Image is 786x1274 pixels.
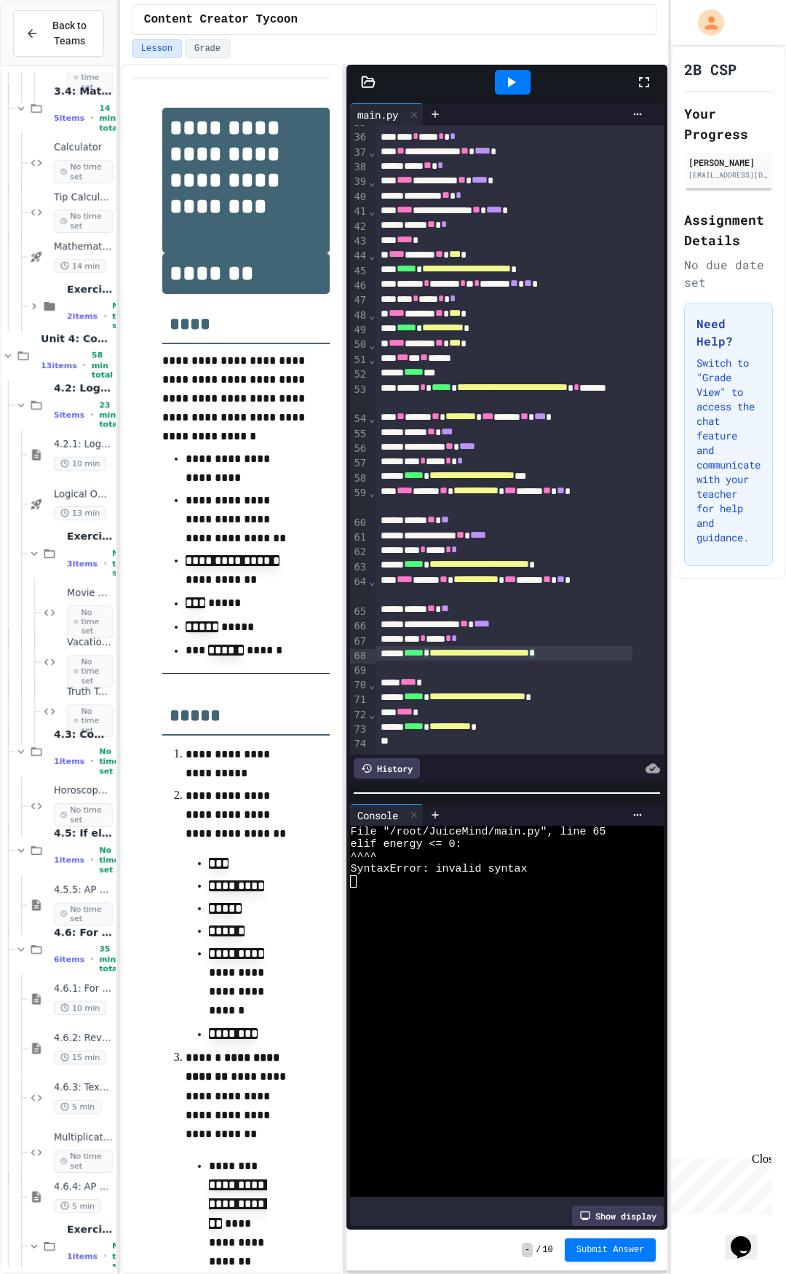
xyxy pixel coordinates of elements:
[350,575,368,605] div: 64
[103,310,106,322] span: •
[350,678,368,693] div: 70
[54,803,113,827] span: No time set
[684,210,773,250] h2: Assignment Details
[350,323,368,338] div: 49
[99,845,119,875] span: No time set
[350,545,368,560] div: 62
[350,190,368,204] div: 40
[350,826,606,838] span: File "/root/JuiceMind/main.py", line 65
[6,6,100,92] div: Chat with us now!Close
[99,103,120,132] span: 14 min total
[90,112,93,124] span: •
[54,160,113,183] span: No time set
[350,851,376,863] span: ^^^^
[132,39,182,58] button: Lesson
[350,649,368,664] div: 68
[90,953,93,965] span: •
[350,353,368,367] div: 51
[350,442,368,456] div: 56
[54,902,113,925] span: No time set
[350,130,368,145] div: 36
[99,747,119,776] span: No time set
[684,256,773,291] div: No due date set
[99,944,120,974] span: 35 min total
[54,1100,101,1114] span: 5 min
[684,59,737,79] h1: 2B CSP
[350,737,368,752] div: 74
[90,854,93,866] span: •
[54,785,113,797] span: Horoscope Reader
[92,351,113,380] span: 58 min total
[67,587,113,600] span: Movie Night Decision
[350,634,368,649] div: 67
[350,383,368,413] div: 53
[368,487,376,498] span: Fold line
[67,1222,113,1235] span: Exercises - For Loops
[350,838,461,851] span: elif energy <= 0:
[696,315,761,350] h3: Need Help?
[67,61,113,95] span: No time set
[522,1243,533,1257] span: -
[67,559,98,568] span: 3 items
[350,427,368,442] div: 55
[572,1206,664,1226] div: Show display
[90,755,93,767] span: •
[350,471,368,486] div: 58
[350,708,368,722] div: 72
[54,142,113,154] span: Calculator
[54,488,113,501] span: Logical Operators - Quiz
[576,1244,645,1256] span: Submit Answer
[350,516,368,530] div: 60
[83,359,86,371] span: •
[350,722,368,737] div: 73
[54,84,113,97] span: 3.4: Mathematical Operators
[99,400,120,429] span: 23 min total
[368,205,376,217] span: Fold line
[368,176,376,188] span: Fold line
[54,757,84,766] span: 1 items
[54,856,84,865] span: 1 items
[350,808,405,823] div: Console
[368,309,376,321] span: Fold line
[67,686,113,698] span: Truth Table Calculator
[54,884,113,896] span: 4.5.5: AP Practice - If else statements
[350,693,368,707] div: 71
[13,10,104,57] button: Back to Teams
[67,637,113,649] span: Vacation Planning Logic
[54,1181,113,1193] span: 4.6.4: AP Practice - For Loops
[185,39,230,58] button: Grade
[54,728,113,741] span: 4.3: Comparison Operators
[350,160,368,175] div: 38
[54,1150,113,1173] span: No time set
[54,241,113,253] span: Mathematical Operators - Quiz
[350,412,368,426] div: 54
[350,804,424,826] div: Console
[350,619,368,634] div: 66
[90,409,93,421] span: •
[350,456,368,471] div: 57
[350,107,405,122] div: main.py
[350,264,368,279] div: 45
[67,1251,98,1261] span: 1 items
[350,338,368,352] div: 50
[688,170,769,180] div: [EMAIL_ADDRESS][DOMAIN_NAME]
[368,709,376,720] span: Fold line
[112,301,132,330] span: No time set
[144,11,298,28] span: Content Creator Tycoon
[67,311,98,321] span: 2 items
[350,530,368,545] div: 61
[350,249,368,263] div: 44
[350,605,368,619] div: 65
[54,191,113,204] span: Tip Calculator
[350,146,368,160] div: 37
[368,354,376,365] span: Fold line
[54,506,106,520] span: 13 min
[565,1238,656,1262] button: Submit Answer
[103,557,106,569] span: •
[368,413,376,424] span: Fold line
[67,605,113,639] span: No time set
[67,704,113,738] span: No time set
[54,1032,113,1045] span: 4.6.2: Review - For Loops
[350,293,368,308] div: 47
[368,339,376,351] span: Fold line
